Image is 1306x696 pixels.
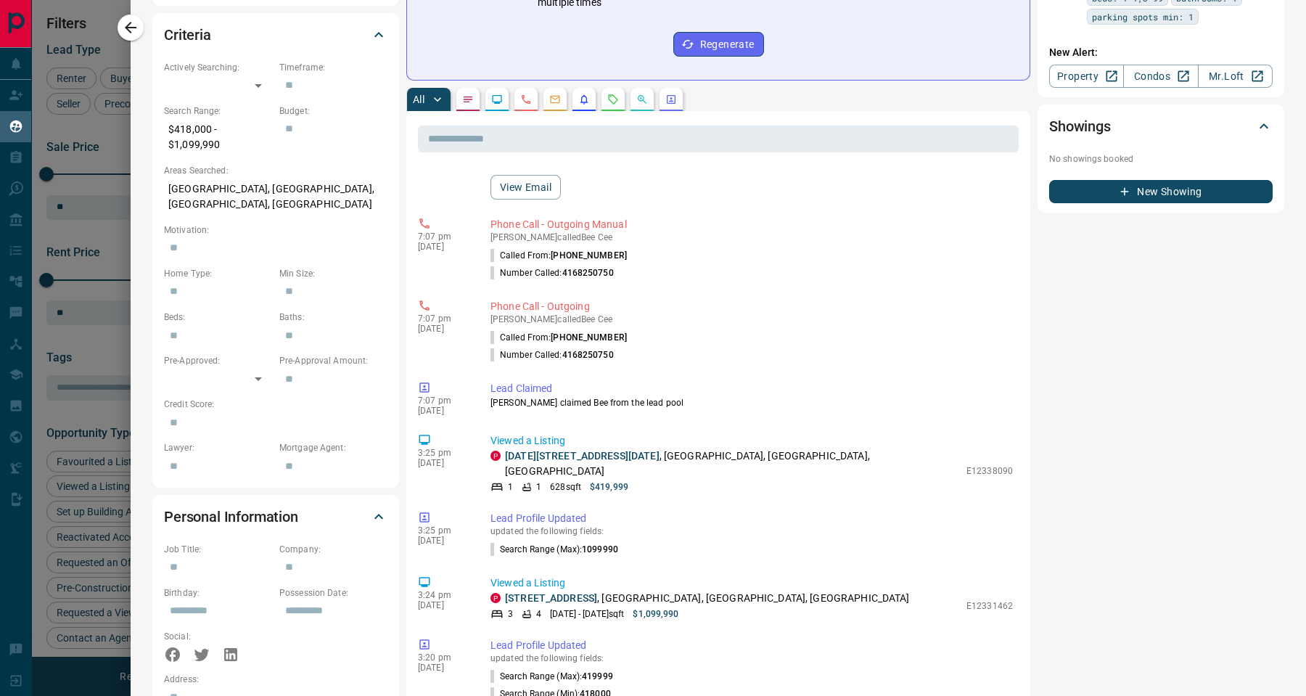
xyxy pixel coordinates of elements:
h2: Showings [1049,115,1111,138]
a: Property [1049,65,1124,88]
h2: Personal Information [164,505,298,528]
p: [DATE] [418,458,469,468]
span: parking spots min: 1 [1092,9,1194,24]
p: 1 [536,480,541,494]
p: updated the following fields: [490,526,1013,536]
p: No showings booked [1049,152,1273,165]
p: $418,000 - $1,099,990 [164,118,272,157]
p: Company: [279,543,387,556]
div: Personal Information [164,499,387,534]
p: , [GEOGRAPHIC_DATA], [GEOGRAPHIC_DATA], [GEOGRAPHIC_DATA] [505,591,910,606]
p: 7:07 pm [418,232,469,242]
p: Search Range (Max) : [490,543,618,556]
p: [DATE] [418,600,469,610]
p: Min Size: [279,267,387,280]
p: 4 [536,607,541,621]
p: Mortgage Agent: [279,441,387,454]
p: Lead Claimed [490,381,1013,396]
div: property.ca [490,593,501,603]
p: 3:20 pm [418,652,469,663]
svg: Calls [520,94,532,105]
p: [GEOGRAPHIC_DATA], [GEOGRAPHIC_DATA], [GEOGRAPHIC_DATA], [GEOGRAPHIC_DATA] [164,177,387,216]
p: 3:24 pm [418,590,469,600]
span: 419999 [582,671,613,681]
p: Social: [164,630,272,643]
svg: Requests [607,94,619,105]
p: Lawyer: [164,441,272,454]
p: Motivation: [164,224,387,237]
p: Search Range: [164,105,272,118]
p: Job Title: [164,543,272,556]
button: New Showing [1049,180,1273,203]
p: [PERSON_NAME] claimed Bee from the lead pool [490,396,1013,409]
a: Mr.Loft [1198,65,1273,88]
p: Baths: [279,311,387,324]
a: [DATE][STREET_ADDRESS][DATE] [505,450,660,462]
span: 4168250750 [562,268,614,278]
svg: Opportunities [636,94,648,105]
p: 3 [508,607,513,621]
div: Showings [1049,109,1273,144]
p: Lead Profile Updated [490,511,1013,526]
svg: Lead Browsing Activity [491,94,503,105]
p: Areas Searched: [164,164,387,177]
p: Viewed a Listing [490,576,1013,591]
p: Viewed a Listing [490,433,1013,449]
button: Regenerate [673,32,764,57]
svg: Emails [549,94,561,105]
p: Called From: [490,249,627,262]
p: 3:25 pm [418,525,469,536]
p: 7:07 pm [418,396,469,406]
p: Called From: [490,331,627,344]
p: 7:07 pm [418,314,469,324]
button: View Email [490,175,561,200]
p: Actively Searching: [164,61,272,74]
h2: Criteria [164,23,211,46]
p: Search Range (Max) : [490,670,613,683]
svg: Notes [462,94,474,105]
p: Pre-Approved: [164,354,272,367]
p: [DATE] [418,242,469,252]
svg: Agent Actions [665,94,677,105]
p: [DATE] [418,324,469,334]
p: $419,999 [590,480,628,494]
svg: Listing Alerts [578,94,590,105]
p: [DATE] - [DATE] sqft [550,607,624,621]
p: Number Called: [490,348,614,361]
span: 4168250750 [562,350,614,360]
p: Budget: [279,105,387,118]
span: [PHONE_NUMBER] [551,250,627,261]
p: E12331462 [966,599,1013,613]
p: 3:25 pm [418,448,469,458]
p: Beds: [164,311,272,324]
p: [PERSON_NAME] called Bee Cee [490,314,1013,324]
p: Phone Call - Outgoing Manual [490,217,1013,232]
a: Condos [1123,65,1198,88]
p: [DATE] [418,406,469,416]
p: [DATE] [418,663,469,673]
p: Possession Date: [279,586,387,599]
p: Number Called: [490,266,614,279]
p: Phone Call - Outgoing [490,299,1013,314]
p: Lead Profile Updated [490,638,1013,653]
p: [DATE] [418,536,469,546]
p: Home Type: [164,267,272,280]
div: Criteria [164,17,387,52]
p: updated the following fields: [490,653,1013,663]
p: Address: [164,673,387,686]
p: All [413,94,424,105]
p: , [GEOGRAPHIC_DATA], [GEOGRAPHIC_DATA], [GEOGRAPHIC_DATA] [505,449,959,479]
p: Birthday: [164,586,272,599]
p: Credit Score: [164,398,387,411]
p: $1,099,990 [633,607,678,621]
span: 1099990 [582,544,618,554]
div: property.ca [490,451,501,461]
p: E12338090 [966,464,1013,478]
a: [STREET_ADDRESS] [505,592,597,604]
p: Timeframe: [279,61,387,74]
p: Pre-Approval Amount: [279,354,387,367]
p: 628 sqft [550,480,581,494]
p: 1 [508,480,513,494]
p: [PERSON_NAME] called Bee Cee [490,232,1013,242]
p: New Alert: [1049,45,1273,60]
